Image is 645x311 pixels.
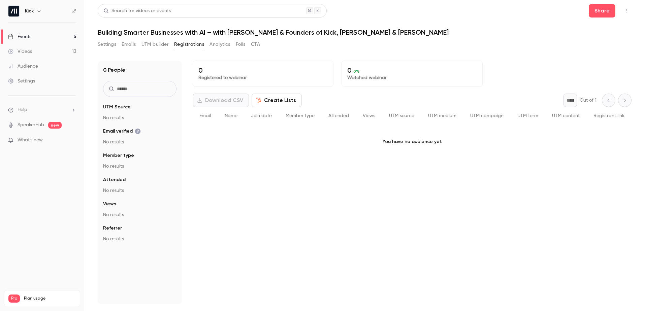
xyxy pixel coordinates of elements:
span: Plan usage [24,296,76,301]
li: help-dropdown-opener [8,106,76,113]
p: 0 [198,66,328,74]
button: Registrations [174,39,204,50]
span: Views [103,201,116,207]
button: CTA [251,39,260,50]
span: UTM Source [103,104,131,110]
button: Analytics [209,39,230,50]
button: UTM builder [141,39,169,50]
p: You have no audience yet [193,125,632,159]
div: Audience [8,63,38,70]
iframe: Noticeable Trigger [68,137,76,143]
div: People list [193,107,632,125]
p: No results [103,114,176,121]
p: No results [103,163,176,170]
button: Polls [236,39,246,50]
span: UTM medium [428,113,456,118]
span: Registrant link [593,113,624,118]
p: Watched webinar [347,74,477,81]
div: Search for videos or events [103,7,171,14]
button: Emails [122,39,136,50]
span: Pro [8,295,20,303]
section: facet-groups [103,104,176,242]
span: Name [225,113,237,118]
p: Registered to webinar [198,74,328,81]
button: Share [589,4,615,18]
span: Member type [103,152,134,159]
span: Member type [286,113,315,118]
a: SpeakerHub [18,122,44,129]
span: Views [363,113,375,118]
span: UTM campaign [470,113,504,118]
span: UTM content [552,113,580,118]
p: No results [103,139,176,145]
span: new [48,122,62,129]
p: No results [103,211,176,218]
p: 0 [347,66,477,74]
span: Email [199,113,211,118]
h1: 0 People [103,66,125,74]
span: Attended [328,113,349,118]
p: No results [103,187,176,194]
span: Attended [103,176,126,183]
span: Help [18,106,27,113]
button: Settings [98,39,116,50]
span: What's new [18,137,43,144]
p: Out of 1 [580,97,596,104]
span: UTM source [389,113,414,118]
span: Email verified [103,128,141,135]
span: 0 % [353,69,359,74]
div: Videos [8,48,32,55]
div: Events [8,33,31,40]
span: UTM term [517,113,538,118]
span: Referrer [103,225,122,232]
img: Kick [8,6,19,16]
p: No results [103,236,176,242]
span: Join date [251,113,272,118]
button: Create Lists [252,94,302,107]
div: Settings [8,78,35,84]
h6: Kick [25,8,34,14]
h1: Building Smarter Businesses with AI – with [PERSON_NAME] & Founders of Kick, [PERSON_NAME] & [PER... [98,28,632,36]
